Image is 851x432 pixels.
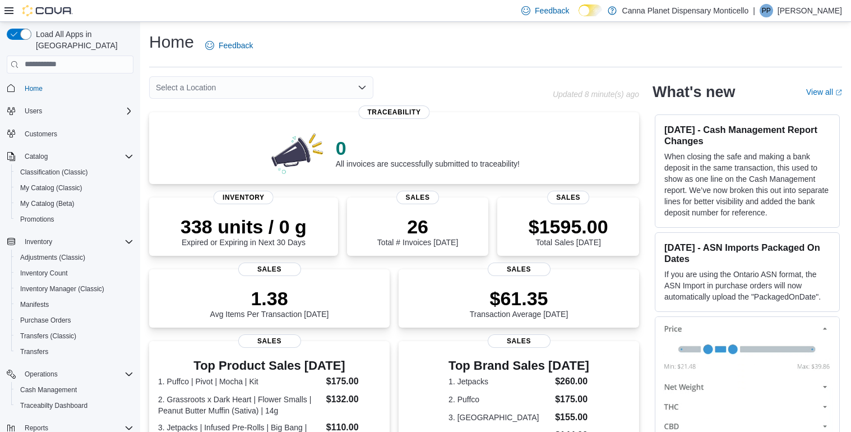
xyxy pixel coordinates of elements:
span: Transfers [16,345,133,359]
img: Cova [22,5,73,16]
button: Operations [2,366,138,382]
span: Cash Management [20,385,77,394]
span: Traceabilty Dashboard [20,401,87,410]
span: Cash Management [16,383,133,397]
a: Cash Management [16,383,81,397]
p: [PERSON_NAME] [778,4,842,17]
span: Inventory Manager (Classic) [16,282,133,296]
span: Traceabilty Dashboard [16,399,133,412]
button: Promotions [11,212,138,227]
button: Cash Management [11,382,138,398]
p: When closing the safe and making a bank deposit in the same transaction, this used to show as one... [664,151,830,218]
h3: Top Product Sales [DATE] [158,359,381,373]
span: Dark Mode [579,16,579,17]
a: Inventory Count [16,266,72,280]
a: View allExternal link [806,88,842,96]
span: Inventory Count [20,269,68,278]
a: Purchase Orders [16,314,76,327]
h1: Home [149,31,194,53]
span: Home [25,84,43,93]
span: Adjustments (Classic) [20,253,85,262]
button: Adjustments (Classic) [11,250,138,265]
span: Inventory Manager (Classic) [20,284,104,293]
p: 1.38 [210,287,329,310]
button: Customers [2,126,138,142]
span: Customers [25,130,57,139]
button: Operations [20,367,62,381]
span: Load All Apps in [GEOGRAPHIC_DATA] [31,29,133,51]
a: Traceabilty Dashboard [16,399,92,412]
dd: $260.00 [555,375,589,388]
span: Inventory [20,235,133,249]
span: Inventory [25,237,52,246]
h3: [DATE] - Cash Management Report Changes [664,124,830,146]
span: Manifests [16,298,133,311]
h3: Top Brand Sales [DATE] [448,359,589,373]
button: Home [2,80,138,96]
span: Catalog [25,152,48,161]
span: Sales [238,263,301,276]
a: Manifests [16,298,53,311]
button: Catalog [2,149,138,164]
span: Transfers (Classic) [20,332,76,341]
span: Inventory [214,191,274,204]
span: Sales [488,263,551,276]
span: Operations [20,367,133,381]
p: 0 [336,137,520,159]
a: Feedback [201,34,257,57]
a: Adjustments (Classic) [16,251,90,264]
dt: 2. Puffco [448,394,551,405]
button: Inventory [20,235,57,249]
dd: $155.00 [555,411,589,424]
a: My Catalog (Classic) [16,181,87,195]
button: Users [2,103,138,119]
button: Users [20,104,47,118]
span: Users [20,104,133,118]
div: Parth Patel [760,4,773,17]
dt: 2. Grassroots x Dark Heart | Flower Smalls | Peanut Butter Muffin (Sativa) | 14g [158,394,322,416]
span: Transfers (Classic) [16,329,133,343]
a: Inventory Manager (Classic) [16,282,109,296]
dt: 3. [GEOGRAPHIC_DATA] [448,412,551,423]
button: Traceabilty Dashboard [11,398,138,413]
span: Home [20,81,133,95]
span: Purchase Orders [20,316,71,325]
div: Total Sales [DATE] [529,215,608,247]
input: Dark Mode [579,4,602,16]
div: Expired or Expiring in Next 30 Days [181,215,307,247]
a: Promotions [16,213,59,226]
button: My Catalog (Beta) [11,196,138,212]
span: Inventory Count [16,266,133,280]
span: Feedback [219,40,253,51]
span: Catalog [20,150,133,163]
button: Manifests [11,297,138,312]
button: Inventory [2,234,138,250]
button: Open list of options [358,83,367,92]
h2: What's new [653,83,735,101]
span: Feedback [535,5,569,16]
button: Inventory Count [11,265,138,281]
a: Transfers [16,345,53,359]
p: $1595.00 [529,215,608,238]
div: All invoices are successfully submitted to traceability! [336,137,520,168]
span: Customers [20,127,133,141]
a: Home [20,82,47,95]
span: My Catalog (Classic) [20,183,82,192]
div: Transaction Average [DATE] [470,287,568,319]
svg: External link [835,89,842,96]
a: Transfers (Classic) [16,329,81,343]
button: My Catalog (Classic) [11,180,138,196]
span: Operations [25,370,58,379]
span: Classification (Classic) [16,166,133,179]
dd: $175.00 [326,375,381,388]
p: $61.35 [470,287,568,310]
span: Sales [547,191,590,204]
p: | [753,4,755,17]
span: Traceability [358,105,429,119]
button: Classification (Classic) [11,164,138,180]
span: Manifests [20,300,49,309]
div: Avg Items Per Transaction [DATE] [210,287,329,319]
button: Transfers (Classic) [11,328,138,344]
p: 338 units / 0 g [181,215,307,238]
dd: $132.00 [326,393,381,406]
